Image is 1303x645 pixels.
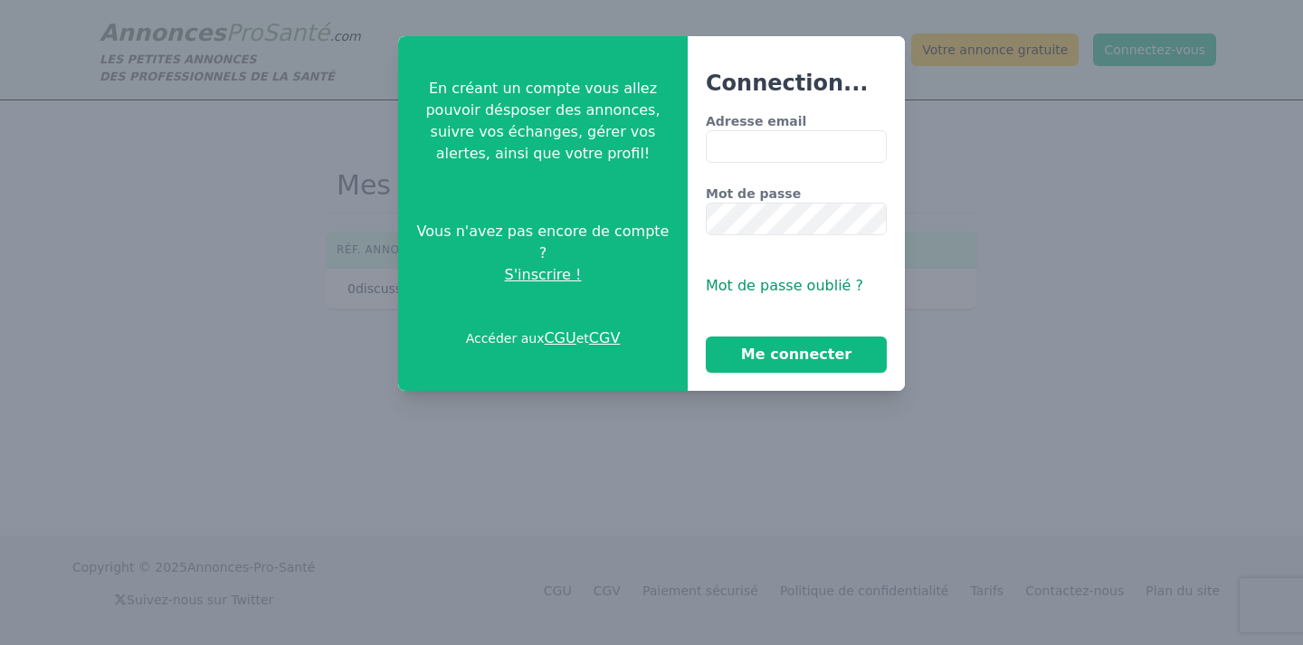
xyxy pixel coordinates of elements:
label: Adresse email [706,112,887,130]
h3: Connection... [706,69,887,98]
button: Me connecter [706,337,887,373]
p: En créant un compte vous allez pouvoir désposer des annonces, suivre vos échanges, gérer vos aler... [413,78,673,165]
a: CGV [589,329,621,346]
span: Mot de passe oublié ? [706,277,863,294]
label: Mot de passe [706,185,887,203]
a: CGU [544,329,575,346]
p: Accéder aux et [466,327,621,349]
span: S'inscrire ! [505,264,582,286]
span: Vous n'avez pas encore de compte ? [413,221,673,264]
